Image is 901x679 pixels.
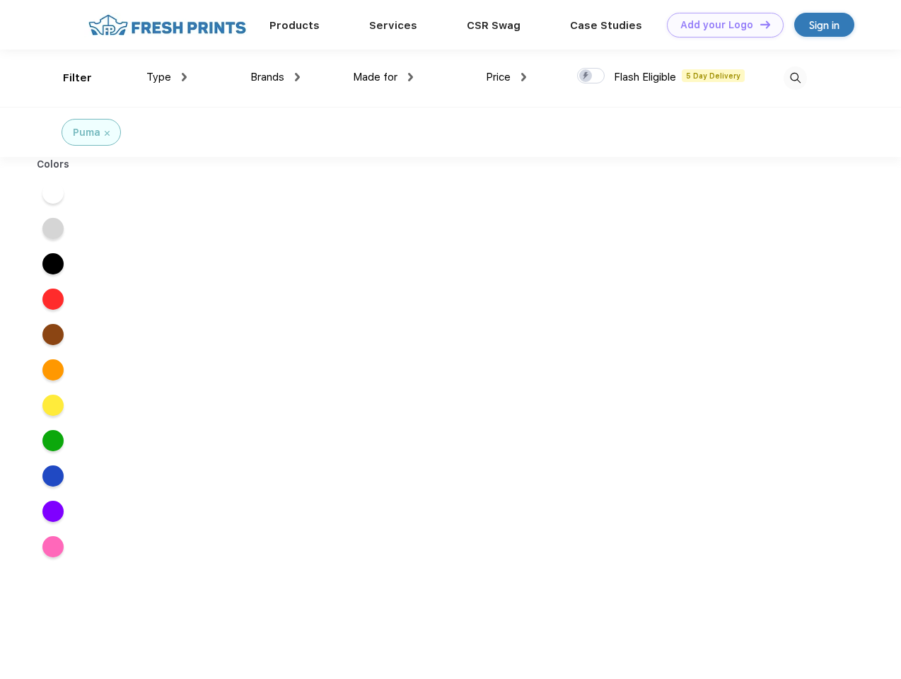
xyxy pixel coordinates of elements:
[269,19,320,32] a: Products
[680,19,753,31] div: Add your Logo
[614,71,676,83] span: Flash Eligible
[353,71,397,83] span: Made for
[63,70,92,86] div: Filter
[809,17,839,33] div: Sign in
[250,71,284,83] span: Brands
[486,71,511,83] span: Price
[73,125,100,140] div: Puma
[682,69,745,82] span: 5 Day Delivery
[760,21,770,28] img: DT
[84,13,250,37] img: fo%20logo%202.webp
[408,73,413,81] img: dropdown.png
[182,73,187,81] img: dropdown.png
[369,19,417,32] a: Services
[146,71,171,83] span: Type
[105,131,110,136] img: filter_cancel.svg
[26,157,81,172] div: Colors
[467,19,521,32] a: CSR Swag
[295,73,300,81] img: dropdown.png
[784,66,807,90] img: desktop_search.svg
[794,13,854,37] a: Sign in
[521,73,526,81] img: dropdown.png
